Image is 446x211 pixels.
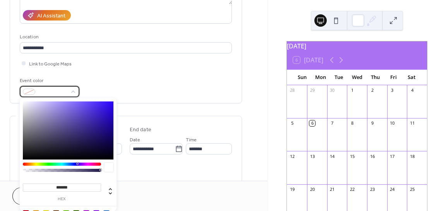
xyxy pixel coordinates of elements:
[309,87,315,93] div: 29
[130,126,151,134] div: End date
[366,70,384,85] div: Thu
[403,70,421,85] div: Sat
[329,70,348,85] div: Tue
[389,187,395,192] div: 24
[289,87,295,93] div: 28
[369,187,375,192] div: 23
[287,41,427,51] div: [DATE]
[349,87,355,93] div: 1
[309,153,315,159] div: 13
[369,120,375,126] div: 9
[348,70,366,85] div: Wed
[349,153,355,159] div: 15
[389,120,395,126] div: 10
[20,77,78,85] div: Event color
[309,120,315,126] div: 6
[409,187,415,192] div: 25
[349,120,355,126] div: 8
[309,187,315,192] div: 20
[186,136,197,144] span: Time
[409,153,415,159] div: 18
[409,87,415,93] div: 4
[293,70,311,85] div: Sun
[12,187,60,205] button: Cancel
[329,87,335,93] div: 30
[384,70,403,85] div: Fri
[130,136,140,144] span: Date
[389,87,395,93] div: 3
[389,153,395,159] div: 17
[369,153,375,159] div: 16
[329,187,335,192] div: 21
[23,197,101,201] label: hex
[289,187,295,192] div: 19
[37,12,65,20] div: AI Assistant
[409,120,415,126] div: 11
[329,153,335,159] div: 14
[311,70,329,85] div: Mon
[329,120,335,126] div: 7
[23,10,71,21] button: AI Assistant
[289,153,295,159] div: 12
[289,120,295,126] div: 5
[29,60,72,68] span: Link to Google Maps
[349,187,355,192] div: 22
[20,33,230,41] div: Location
[369,87,375,93] div: 2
